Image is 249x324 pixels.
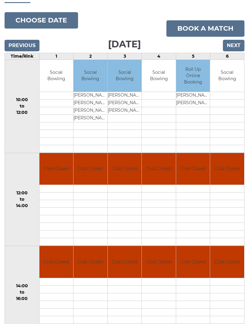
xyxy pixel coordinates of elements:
[176,53,210,60] td: 5
[142,60,176,92] td: Social Bowling
[5,60,39,153] td: 10:00 to 12:00
[39,246,73,278] td: Club Closed
[176,246,210,278] td: Club Closed
[108,99,142,107] td: [PERSON_NAME]
[210,153,244,185] td: Club Closed
[176,99,210,107] td: [PERSON_NAME]
[5,12,78,29] button: Choose date
[73,246,107,278] td: Club Closed
[108,92,142,99] td: [PERSON_NAME]
[176,60,210,92] td: Roll Up Online Booking
[39,153,73,185] td: Club Closed
[73,92,107,99] td: [PERSON_NAME]
[73,60,107,92] td: Social Bowling
[176,92,210,99] td: [PERSON_NAME]
[176,153,210,185] td: Club Closed
[108,60,142,92] td: Social Bowling
[210,53,244,60] td: 6
[210,246,244,278] td: Club Closed
[73,114,107,122] td: [PERSON_NAME]
[223,40,244,51] input: Next
[73,99,107,107] td: [PERSON_NAME]
[107,53,142,60] td: 3
[5,153,39,246] td: 12:00 to 14:00
[39,53,73,60] td: 1
[142,53,176,60] td: 4
[142,246,176,278] td: Club Closed
[108,107,142,114] td: [PERSON_NAME]
[142,153,176,185] td: Club Closed
[39,60,73,92] td: Social Bowling
[5,53,39,60] td: Time/Rink
[73,53,108,60] td: 2
[108,153,142,185] td: Club Closed
[5,40,39,51] input: Previous
[210,60,244,92] td: Social Bowling
[108,246,142,278] td: Club Closed
[166,20,244,37] a: Book a match
[73,107,107,114] td: [PERSON_NAME]
[73,153,107,185] td: Club Closed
